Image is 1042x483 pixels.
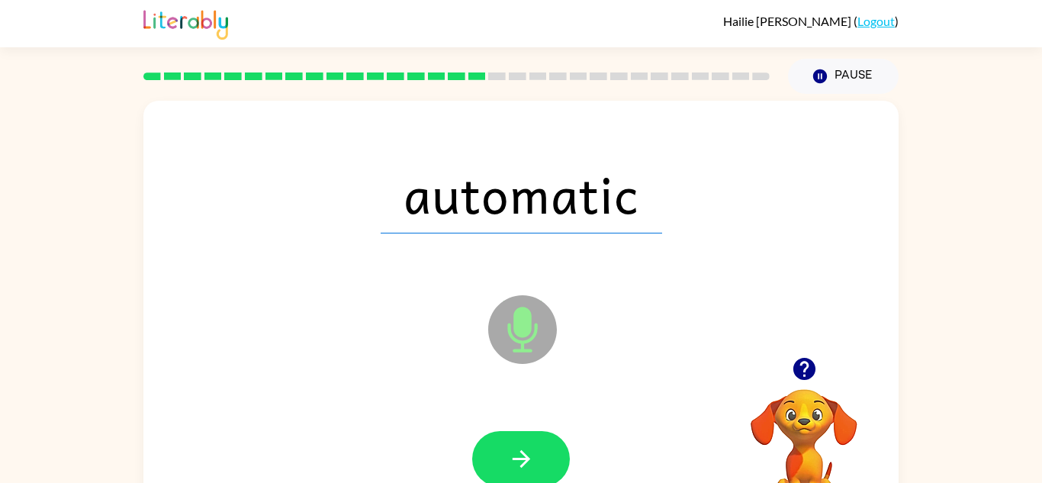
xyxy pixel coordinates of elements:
[857,14,895,28] a: Logout
[788,59,899,94] button: Pause
[723,14,899,28] div: ( )
[723,14,854,28] span: Hailie [PERSON_NAME]
[381,154,662,233] span: automatic
[143,6,228,40] img: Literably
